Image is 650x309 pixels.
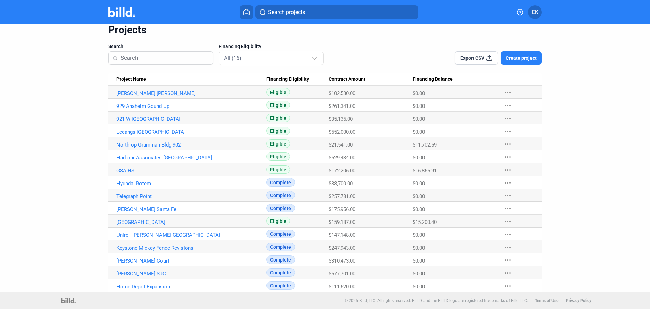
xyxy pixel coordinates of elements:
[506,55,537,61] span: Create project
[116,76,266,82] div: Project Name
[266,165,290,174] span: Eligible
[504,230,512,238] mat-icon: more_horiz
[566,298,591,303] b: Privacy Policy
[266,127,290,135] span: Eligible
[116,219,266,225] a: [GEOGRAPHIC_DATA]
[116,193,266,199] a: Telegraph Point
[413,155,425,161] span: $0.00
[266,76,329,82] div: Financing Eligibility
[528,5,542,19] button: EK
[219,43,261,50] span: Financing Eligibility
[504,256,512,264] mat-icon: more_horiz
[329,129,355,135] span: $552,000.00
[116,155,266,161] a: Harbour Associates [GEOGRAPHIC_DATA]
[455,51,498,65] button: Export CSV
[504,101,512,110] mat-icon: more_horiz
[504,153,512,161] mat-icon: more_horiz
[562,298,563,303] p: |
[413,219,437,225] span: $15,200.40
[504,217,512,226] mat-icon: more_horiz
[116,271,266,277] a: [PERSON_NAME] SJC
[329,271,355,277] span: $577,701.00
[329,206,355,212] span: $175,956.00
[501,51,542,65] button: Create project
[504,243,512,251] mat-icon: more_horiz
[504,89,512,97] mat-icon: more_horiz
[266,268,295,277] span: Complete
[413,129,425,135] span: $0.00
[266,191,295,199] span: Complete
[329,155,355,161] span: $529,434.00
[329,76,365,82] span: Contract Amount
[329,219,355,225] span: $159,187.00
[504,192,512,200] mat-icon: more_horiz
[266,243,295,251] span: Complete
[108,7,135,17] img: Billd Company Logo
[413,180,425,187] span: $0.00
[255,5,418,19] button: Search projects
[116,116,266,122] a: 921 W [GEOGRAPHIC_DATA]
[61,298,76,303] img: logo
[535,298,558,303] b: Terms of Use
[413,90,425,96] span: $0.00
[329,76,413,82] div: Contract Amount
[413,116,425,122] span: $0.00
[504,179,512,187] mat-icon: more_horiz
[413,103,425,109] span: $0.00
[413,142,437,148] span: $11,702.59
[116,129,266,135] a: Lecangs [GEOGRAPHIC_DATA]
[329,232,355,238] span: $147,148.00
[266,230,295,238] span: Complete
[413,271,425,277] span: $0.00
[116,180,266,187] a: Hyundai Rotem
[266,178,295,187] span: Complete
[413,76,453,82] span: Financing Balance
[121,51,209,65] input: Search
[413,245,425,251] span: $0.00
[504,269,512,277] mat-icon: more_horiz
[413,232,425,238] span: $0.00
[266,139,290,148] span: Eligible
[266,88,290,96] span: Eligible
[413,258,425,264] span: $0.00
[108,43,123,50] span: Search
[413,76,497,82] div: Financing Balance
[329,116,353,122] span: $35,135.00
[504,282,512,290] mat-icon: more_horiz
[329,168,355,174] span: $172,206.00
[266,217,290,225] span: Eligible
[413,206,425,212] span: $0.00
[116,142,266,148] a: Northrop Grumman Bldg 902
[413,168,437,174] span: $16,865.91
[116,232,266,238] a: Unire - [PERSON_NAME][GEOGRAPHIC_DATA]
[108,23,542,36] div: Projects
[266,101,290,109] span: Eligible
[504,166,512,174] mat-icon: more_horiz
[329,90,355,96] span: $102,530.00
[116,103,266,109] a: 929 Anaheim Gound Up
[268,8,305,16] span: Search projects
[413,193,425,199] span: $0.00
[266,76,309,82] span: Financing Eligibility
[116,258,266,264] a: [PERSON_NAME] Court
[532,8,538,16] span: EK
[266,281,295,290] span: Complete
[504,127,512,135] mat-icon: more_horiz
[329,193,355,199] span: $257,781.00
[504,140,512,148] mat-icon: more_horiz
[266,114,290,122] span: Eligible
[266,255,295,264] span: Complete
[329,103,355,109] span: $261,341.00
[116,90,266,96] a: [PERSON_NAME] [PERSON_NAME]
[329,180,353,187] span: $88,700.00
[413,284,425,290] span: $0.00
[329,245,355,251] span: $247,943.00
[266,204,295,212] span: Complete
[329,142,353,148] span: $21,541.00
[504,205,512,213] mat-icon: more_horiz
[116,245,266,251] a: Keystone Mickey Fence Revisions
[329,258,355,264] span: $310,473.00
[460,55,484,61] span: Export CSV
[224,55,241,61] mat-select-trigger: All (16)
[329,284,355,290] span: $111,620.00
